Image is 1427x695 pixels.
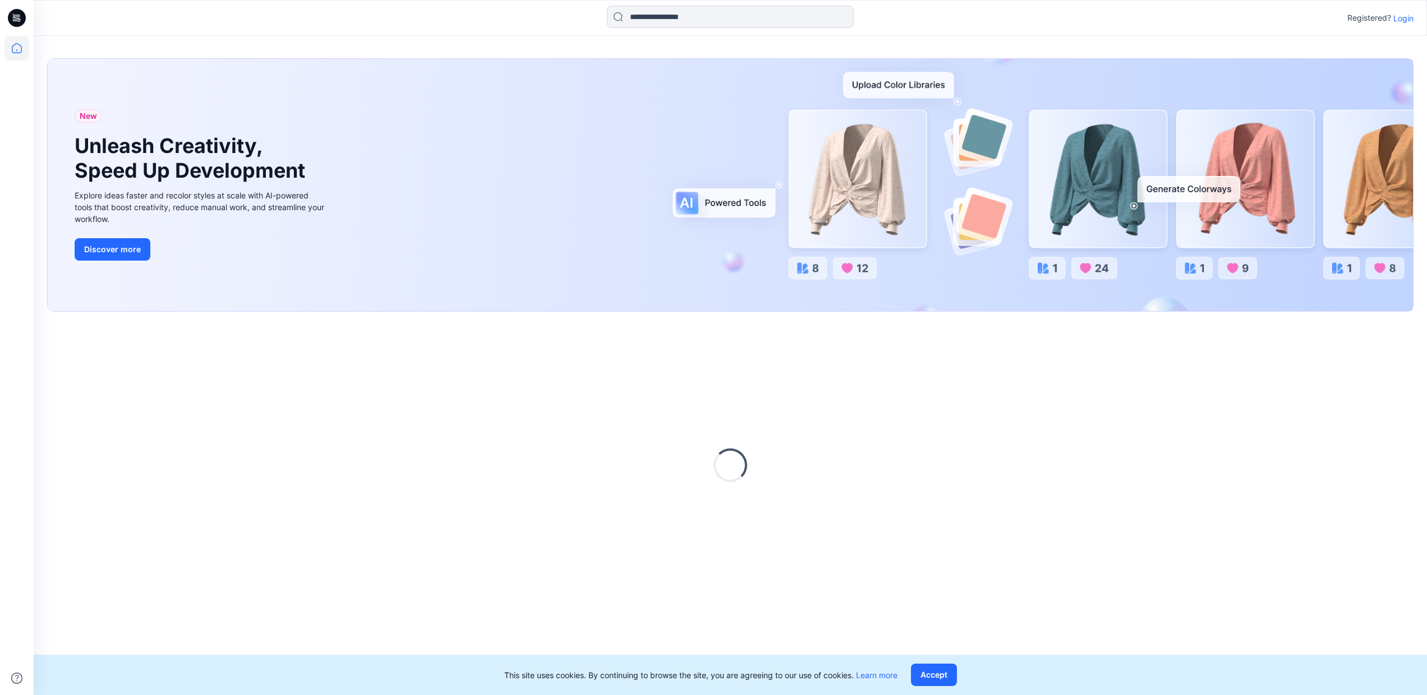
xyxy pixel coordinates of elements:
[911,664,957,686] button: Accept
[856,670,897,680] a: Learn more
[1393,12,1414,24] p: Login
[80,109,97,123] span: New
[504,669,897,681] p: This site uses cookies. By continuing to browse the site, you are agreeing to our use of cookies.
[1347,11,1391,25] p: Registered?
[75,189,327,225] div: Explore ideas faster and recolor styles at scale with AI-powered tools that boost creativity, red...
[75,238,327,261] a: Discover more
[75,238,150,261] button: Discover more
[75,134,310,182] h1: Unleash Creativity, Speed Up Development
